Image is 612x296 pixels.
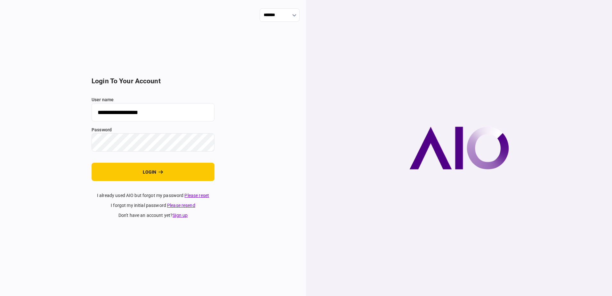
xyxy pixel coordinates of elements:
label: user name [92,96,214,103]
input: show language options [260,8,300,22]
a: Sign up [173,213,188,218]
div: I forgot my initial password [92,202,214,209]
img: AIO company logo [409,127,509,169]
div: I already used AIO but forgot my password [92,192,214,199]
h2: login to your account [92,77,214,85]
input: user name [92,103,214,121]
a: Please reset [184,193,209,198]
button: login [92,163,214,181]
label: password [92,127,214,133]
a: Please resend [167,203,195,208]
div: don't have an account yet ? [92,212,214,219]
input: password [92,133,214,152]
